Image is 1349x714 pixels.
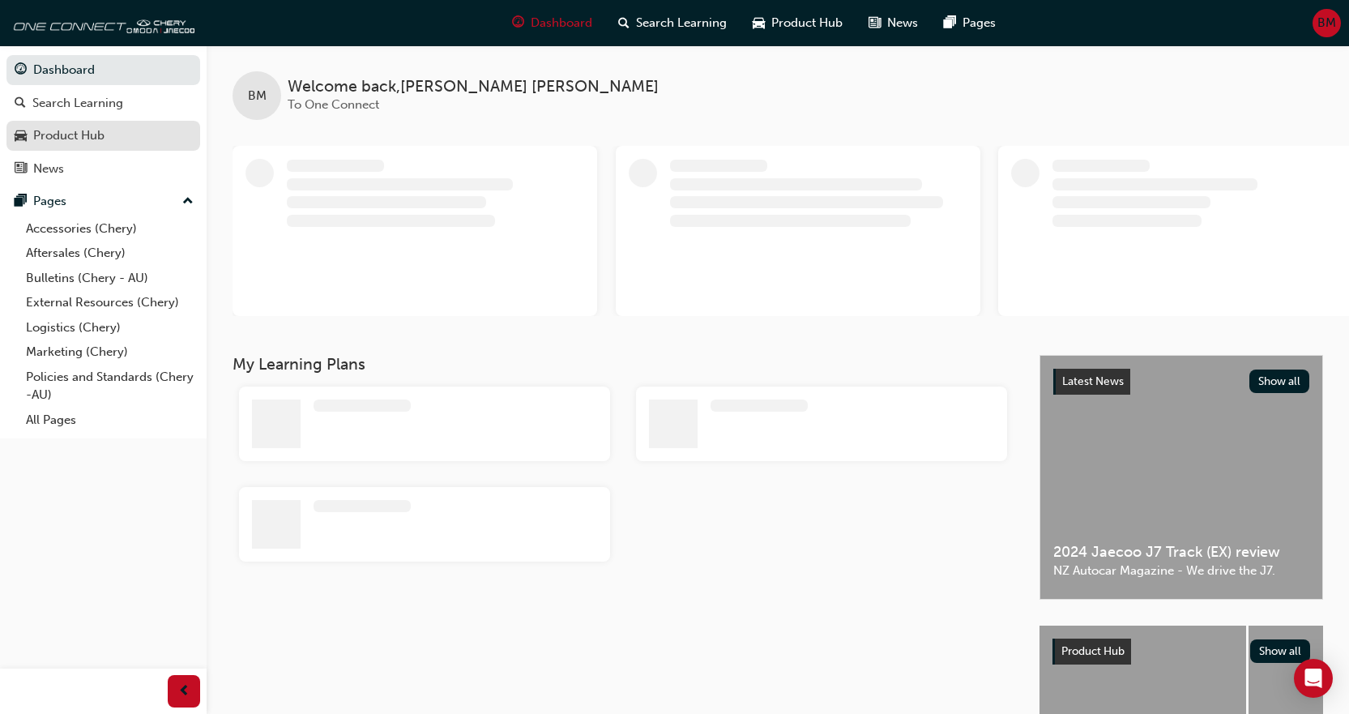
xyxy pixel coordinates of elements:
div: Open Intercom Messenger [1294,659,1333,698]
img: oneconnect [8,6,194,39]
span: Pages [963,14,996,32]
button: DashboardSearch LearningProduct HubNews [6,52,200,186]
div: Pages [33,192,66,211]
a: Latest NewsShow all [1053,369,1309,395]
span: Welcome back , [PERSON_NAME] [PERSON_NAME] [288,78,659,96]
span: Dashboard [531,14,592,32]
div: Search Learning [32,94,123,113]
button: Show all [1249,370,1310,393]
a: guage-iconDashboard [499,6,605,40]
a: Search Learning [6,88,200,118]
span: up-icon [182,191,194,212]
a: search-iconSearch Learning [605,6,740,40]
a: Marketing (Chery) [19,340,200,365]
span: guage-icon [512,13,524,33]
div: Product Hub [33,126,105,145]
a: Policies and Standards (Chery -AU) [19,365,200,408]
a: Product HubShow all [1052,639,1310,665]
span: BM [1317,14,1336,32]
span: car-icon [15,129,27,143]
span: Latest News [1062,374,1124,388]
a: Dashboard [6,55,200,85]
span: Product Hub [771,14,843,32]
span: BM [248,87,267,105]
a: Latest NewsShow all2024 Jaecoo J7 Track (EX) reviewNZ Autocar Magazine - We drive the J7. [1039,355,1323,600]
span: news-icon [869,13,881,33]
a: news-iconNews [856,6,931,40]
span: news-icon [15,162,27,177]
span: News [887,14,918,32]
a: pages-iconPages [931,6,1009,40]
span: pages-icon [15,195,27,209]
a: Bulletins (Chery - AU) [19,266,200,291]
span: To One Connect [288,97,379,112]
span: search-icon [15,96,26,111]
a: car-iconProduct Hub [740,6,856,40]
a: News [6,154,200,184]
span: search-icon [618,13,630,33]
span: 2024 Jaecoo J7 Track (EX) review [1053,543,1309,562]
button: Pages [6,186,200,216]
span: guage-icon [15,63,27,78]
a: Accessories (Chery) [19,216,200,242]
span: prev-icon [178,682,190,702]
span: Search Learning [636,14,727,32]
span: NZ Autocar Magazine - We drive the J7. [1053,562,1309,580]
a: Aftersales (Chery) [19,241,200,266]
button: Show all [1250,639,1311,663]
a: All Pages [19,408,200,433]
a: Product Hub [6,121,200,151]
span: car-icon [753,13,765,33]
h3: My Learning Plans [233,355,1014,374]
div: News [33,160,64,178]
span: pages-icon [944,13,956,33]
a: Logistics (Chery) [19,315,200,340]
span: Product Hub [1061,644,1125,658]
a: External Resources (Chery) [19,290,200,315]
button: BM [1313,9,1341,37]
